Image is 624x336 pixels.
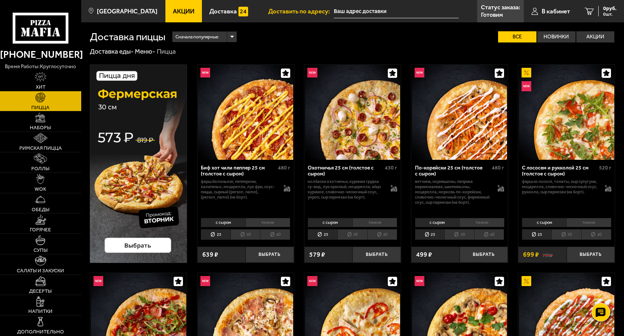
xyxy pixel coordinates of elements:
[352,218,397,227] li: тонкое
[522,179,598,195] p: фарш из лосося, томаты, сыр сулугуни, моцарелла, сливочно-чесночный соус, руккола, сыр пармезан (...
[308,229,338,240] li: 25
[304,65,401,160] a: НовинкаОхотничья 25 см (толстое с сыром)
[201,179,277,200] p: фарш болоньезе, пепперони, халапеньо, моцарелла, лук фри, соус-пицца, сырный [PERSON_NAME], [PERS...
[522,81,531,91] img: Новинка
[94,276,103,286] img: Новинка
[34,248,48,253] span: Супы
[576,31,615,42] label: Акции
[542,251,553,258] s: 799 ₽
[246,218,290,227] li: тонкое
[35,187,46,192] span: WOK
[198,65,293,160] img: Биф хот чили пеппер 25 см (толстое с сыром)
[308,179,384,200] p: колбаски охотничьи, куриная грудка су-вид, лук красный, моцарелла, яйцо куриное, сливочно-чесночн...
[567,247,615,263] button: Выбрать
[201,229,231,240] li: 25
[603,6,617,11] span: 0 руб.
[157,47,176,56] div: Пицца
[36,85,45,90] span: Хит
[367,229,397,240] li: 40
[385,165,397,171] span: 430 г
[202,251,218,258] span: 639 ₽
[498,31,536,42] label: Все
[415,229,445,240] li: 25
[308,218,352,227] li: с сыром
[175,31,219,43] span: Сначала популярные
[522,165,597,177] div: С лососем и рукколой 25 см (толстое с сыром)
[135,48,155,55] a: Меню-
[522,218,566,227] li: с сыром
[415,68,424,77] img: Новинка
[209,8,237,15] span: Доставка
[481,12,503,18] p: Готовим
[90,48,134,55] a: Доставка еды-
[19,146,62,151] span: Римская пицца
[307,276,317,286] img: Новинка
[17,329,64,335] span: Дополнительно
[200,276,210,286] img: Новинка
[492,165,504,171] span: 480 г
[481,4,520,10] p: Статус заказа:
[518,65,615,160] a: АкционныйНовинкаС лососем и рукколой 25 см (толстое с сыром)
[415,165,490,177] div: По-корейски 25 см (толстое с сыром)
[29,289,52,294] span: Десерты
[474,229,504,240] li: 40
[173,8,194,15] span: Акции
[260,229,290,240] li: 40
[522,229,552,240] li: 25
[246,247,294,263] button: Выбрать
[411,65,508,160] a: НовинкаПо-корейски 25 см (толстое с сыром)
[308,165,383,177] div: Охотничья 25 см (толстое с сыром)
[603,12,617,16] span: 0 шт.
[238,7,248,16] img: 15daf4d41897b9f0e9f617042186c801.svg
[415,179,491,205] p: ветчина, корнишоны, паприка маринованная, шампиньоны, моцарелла, морковь по-корейски, сливочно-че...
[416,251,432,258] span: 499 ₽
[338,229,367,240] li: 30
[97,8,158,15] span: [GEOGRAPHIC_DATA]
[90,32,165,42] h1: Доставка пиццы
[31,166,50,171] span: Роллы
[201,165,276,177] div: Биф хот чили пеппер 25 см (толстое с сыром)
[334,4,459,18] input: Ваш адрес доставки
[566,218,611,227] li: тонкое
[309,251,325,258] span: 579 ₽
[415,276,424,286] img: Новинка
[268,8,334,15] span: Доставить по адресу:
[278,165,290,171] span: 480 г
[519,65,614,160] img: С лососем и рукколой 25 см (толстое с сыром)
[32,207,50,212] span: Обеды
[599,165,611,171] span: 520 г
[28,309,53,314] span: Напитки
[231,229,260,240] li: 30
[307,68,317,77] img: Новинка
[197,65,294,160] a: НовинкаБиф хот чили пеппер 25 см (толстое с сыром)
[523,251,539,258] span: 699 ₽
[305,65,400,160] img: Охотничья 25 см (толстое с сыром)
[352,247,401,263] button: Выбрать
[17,268,64,273] span: Салаты и закуски
[200,68,210,77] img: Новинка
[522,68,531,77] img: Акционный
[537,31,576,42] label: Новинки
[412,65,507,160] img: По-корейски 25 см (толстое с сыром)
[460,247,508,263] button: Выбрать
[415,218,459,227] li: с сыром
[444,229,474,240] li: 30
[459,218,504,227] li: тонкое
[201,218,245,227] li: с сыром
[522,276,531,286] img: Акционный
[31,105,50,110] span: Пицца
[581,229,611,240] li: 40
[30,227,51,232] span: Горячее
[30,125,51,130] span: Наборы
[542,8,570,15] span: В кабинет
[551,229,581,240] li: 30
